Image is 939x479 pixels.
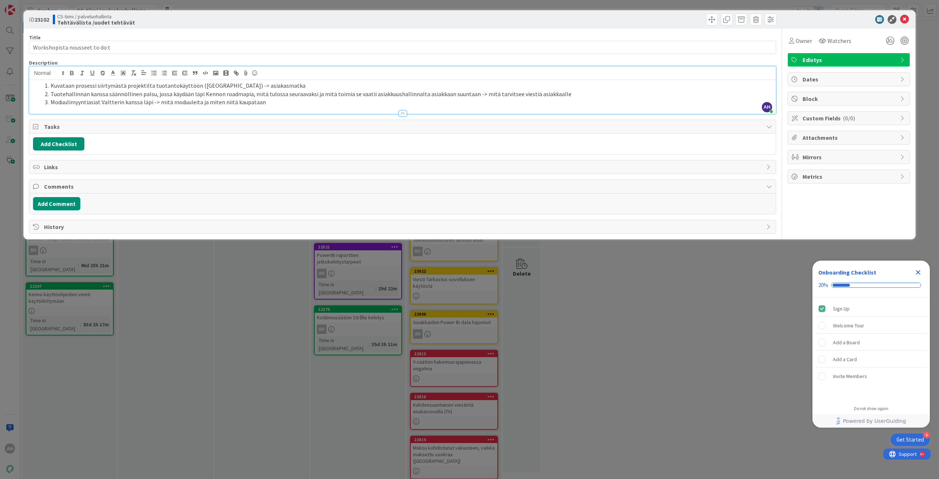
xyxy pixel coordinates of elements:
div: Welcome Tour [833,321,864,330]
div: Sign Up is complete. [815,301,927,317]
span: Edistys [803,55,896,64]
div: Add a Card is incomplete. [815,351,927,367]
span: Custom Fields [803,114,896,123]
div: 20% [818,282,828,289]
span: Support [15,1,33,10]
button: Add Comment [33,197,80,210]
span: ( 0/0 ) [843,115,855,122]
div: Onboarding Checklist [818,268,876,277]
li: Moduulimyyntiasiat Valtterin kanssa läpi -> mitä moduuleita ja miten niitä kaupataan [42,98,772,106]
b: Tehtävälista /uudet tehtävät [57,19,135,25]
span: Tasks [44,122,763,131]
div: Add a Card [833,355,857,364]
span: CS-tiimi / palvelunhallinta [57,14,135,19]
span: History [44,222,763,231]
div: Sign Up [833,304,850,313]
div: Invite Members [833,372,867,381]
span: Attachments [803,133,896,142]
span: Description [29,59,58,66]
div: Close Checklist [912,266,924,278]
button: Add Checklist [33,137,84,150]
span: Comments [44,182,763,191]
div: 4 [923,432,930,438]
a: Powered by UserGuiding [816,414,926,428]
span: Metrics [803,172,896,181]
div: Get Started [896,436,924,443]
span: Owner [796,36,812,45]
span: Block [803,94,896,103]
div: 9+ [37,3,41,9]
div: Footer [812,414,930,428]
span: Watchers [827,36,851,45]
span: Mirrors [803,153,896,162]
span: Links [44,163,763,171]
div: Add a Board is incomplete. [815,334,927,351]
span: ID [29,15,49,24]
div: Do not show again [854,406,888,411]
span: Powered by UserGuiding [843,417,906,425]
div: Invite Members is incomplete. [815,368,927,384]
label: Title [29,34,41,41]
span: AH [762,102,772,112]
li: Kuvataan prosessi siirtymästä projektilta tuotantokäyttöön ([GEOGRAPHIC_DATA]) -> asiakasmatka [42,81,772,90]
div: Add a Board [833,338,860,347]
div: Welcome Tour is incomplete. [815,317,927,334]
div: Checklist progress: 20% [818,282,924,289]
div: Checklist items [812,298,930,401]
li: Tuotehallinnan kanssa säännöllinen palsu, jossa käydään läpi Kennon roadmapia, mitä tulossa seura... [42,90,772,98]
div: Open Get Started checklist, remaining modules: 4 [891,433,930,446]
b: 23102 [34,16,49,23]
span: Dates [803,75,896,84]
input: type card name here... [29,41,776,54]
div: Checklist Container [812,261,930,428]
